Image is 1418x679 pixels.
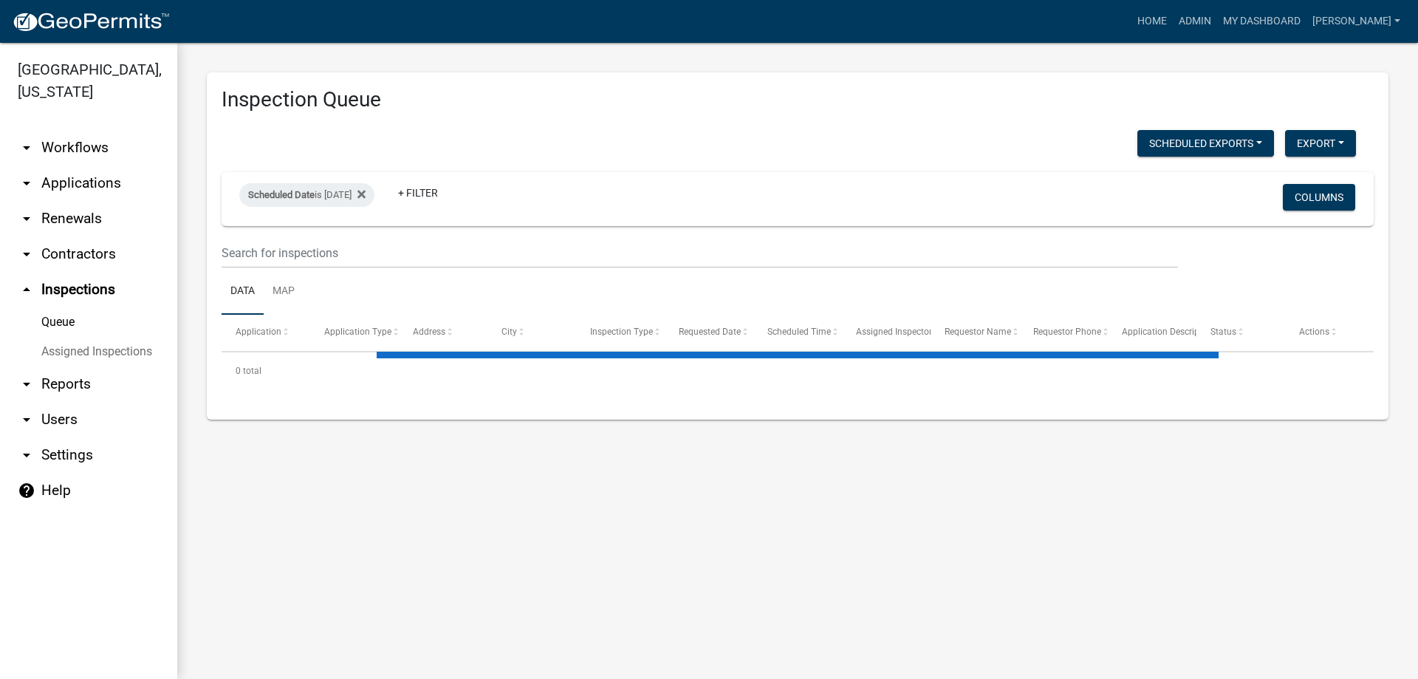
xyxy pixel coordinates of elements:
[222,268,264,315] a: Data
[1122,327,1215,337] span: Application Description
[18,375,35,393] i: arrow_drop_down
[18,482,35,499] i: help
[1137,130,1274,157] button: Scheduled Exports
[931,315,1019,350] datatable-header-cell: Requestor Name
[590,327,653,337] span: Inspection Type
[501,327,517,337] span: City
[18,281,35,298] i: arrow_drop_up
[1217,7,1306,35] a: My Dashboard
[18,174,35,192] i: arrow_drop_down
[487,315,576,350] datatable-header-cell: City
[222,315,310,350] datatable-header-cell: Application
[856,327,932,337] span: Assigned Inspector
[413,327,445,337] span: Address
[248,189,315,200] span: Scheduled Date
[1283,184,1355,211] button: Columns
[1173,7,1217,35] a: Admin
[18,245,35,263] i: arrow_drop_down
[1131,7,1173,35] a: Home
[1299,327,1329,337] span: Actions
[1285,315,1374,350] datatable-header-cell: Actions
[18,411,35,429] i: arrow_drop_down
[18,139,35,157] i: arrow_drop_down
[576,315,665,350] datatable-header-cell: Inspection Type
[767,327,831,337] span: Scheduled Time
[1196,315,1285,350] datatable-header-cell: Status
[386,180,450,206] a: + Filter
[679,327,741,337] span: Requested Date
[1019,315,1108,350] datatable-header-cell: Requestor Phone
[222,352,1374,389] div: 0 total
[1306,7,1406,35] a: [PERSON_NAME]
[222,87,1374,112] h3: Inspection Queue
[18,210,35,228] i: arrow_drop_down
[753,315,842,350] datatable-header-cell: Scheduled Time
[1033,327,1101,337] span: Requestor Phone
[842,315,931,350] datatable-header-cell: Assigned Inspector
[264,268,304,315] a: Map
[945,327,1011,337] span: Requestor Name
[239,183,374,207] div: is [DATE]
[1210,327,1236,337] span: Status
[324,327,391,337] span: Application Type
[1108,315,1196,350] datatable-header-cell: Application Description
[399,315,487,350] datatable-header-cell: Address
[18,446,35,464] i: arrow_drop_down
[665,315,753,350] datatable-header-cell: Requested Date
[236,327,281,337] span: Application
[222,238,1178,268] input: Search for inspections
[310,315,399,350] datatable-header-cell: Application Type
[1285,130,1356,157] button: Export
